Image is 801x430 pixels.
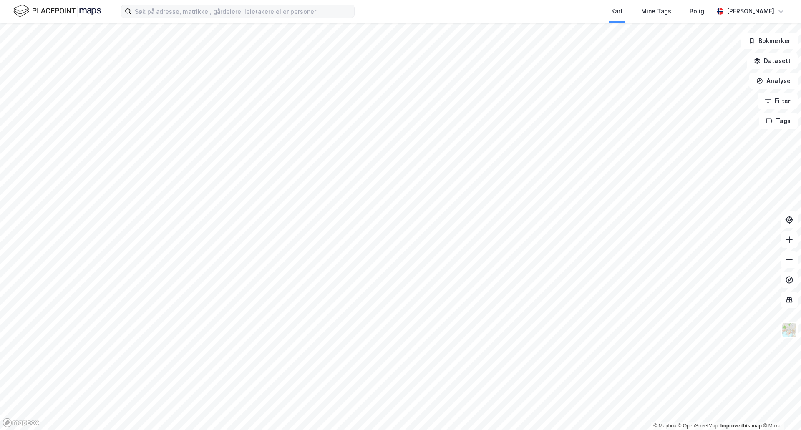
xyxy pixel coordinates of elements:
button: Tags [759,113,798,129]
img: logo.f888ab2527a4732fd821a326f86c7f29.svg [13,4,101,18]
button: Analyse [749,73,798,89]
div: Mine Tags [641,6,671,16]
button: Filter [758,93,798,109]
a: Improve this map [720,423,762,429]
div: Bolig [690,6,704,16]
input: Søk på adresse, matrikkel, gårdeiere, leietakere eller personer [131,5,354,18]
button: Datasett [747,53,798,69]
img: Z [781,322,797,338]
a: OpenStreetMap [678,423,718,429]
button: Bokmerker [741,33,798,49]
div: [PERSON_NAME] [727,6,774,16]
div: Kart [611,6,623,16]
div: Kontrollprogram for chat [759,390,801,430]
a: Mapbox [653,423,676,429]
a: Mapbox homepage [3,418,39,427]
iframe: Chat Widget [759,390,801,430]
